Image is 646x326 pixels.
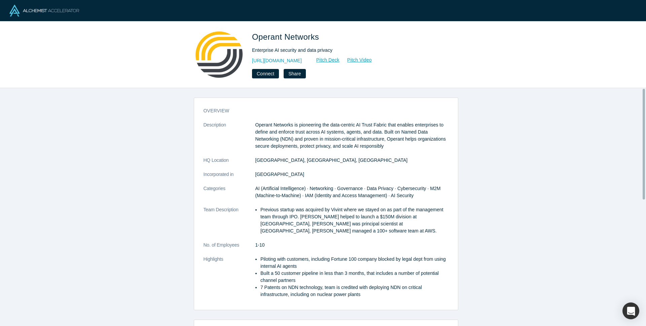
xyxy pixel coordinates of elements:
dt: Team Description [204,206,255,242]
dt: Highlights [204,256,255,305]
dt: HQ Location [204,157,255,171]
div: Enterprise AI security and data privacy [252,47,440,54]
dt: Description [204,121,255,157]
button: Share [284,69,306,78]
h3: overview [204,107,439,114]
dt: Categories [204,185,255,206]
img: Alchemist Logo [9,5,79,16]
dd: 1-10 [255,242,448,249]
a: [URL][DOMAIN_NAME] [252,57,302,64]
span: AI (Artificial Intelligence) · Networking · Governance · Data Privacy · Cybersecurity · M2M (Mach... [255,186,441,198]
dd: [GEOGRAPHIC_DATA], [GEOGRAPHIC_DATA], [GEOGRAPHIC_DATA] [255,157,448,164]
p: Operant Networks is pioneering the data-centric AI Trust Fabric that enables enterprises to defin... [255,121,448,150]
a: Pitch Video [340,56,372,64]
img: Operant Networks's Logo [195,31,243,78]
a: Pitch Deck [309,56,340,64]
dt: Incorporated in [204,171,255,185]
li: Built a 50 customer pipeline in less than 3 months, that includes a number of potential channel p... [260,270,448,284]
dt: No. of Employees [204,242,255,256]
li: Piloting with customers, including Fortune 100 company blocked by legal dept from using internal ... [260,256,448,270]
li: Previous startup was acquired by Vivint where we stayed on as part of the management team through... [260,206,448,234]
button: Connect [252,69,279,78]
li: 7 Patents on NDN technology, team is credited with deploying NDN on critical infrastructure, incl... [260,284,448,298]
span: Operant Networks [252,32,321,41]
dd: [GEOGRAPHIC_DATA] [255,171,448,178]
